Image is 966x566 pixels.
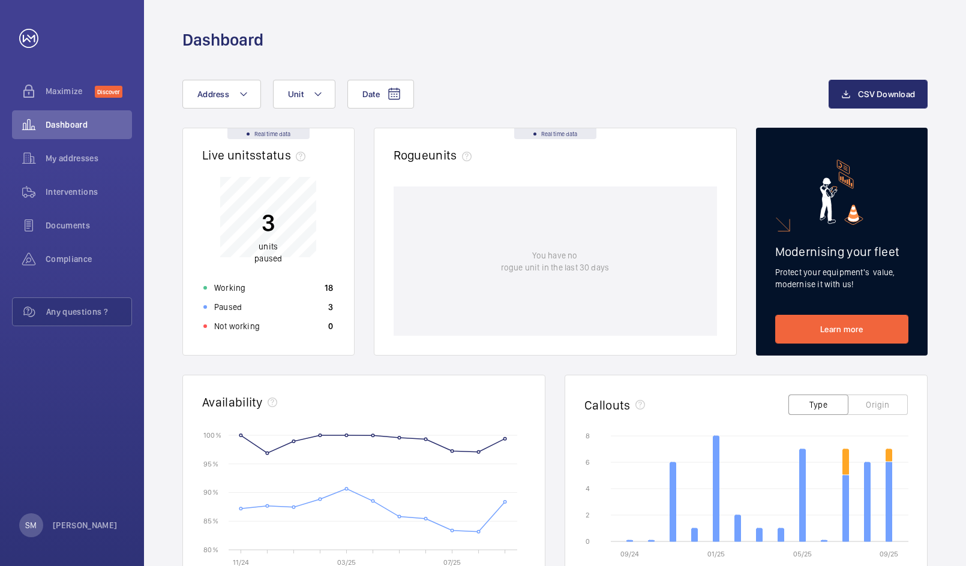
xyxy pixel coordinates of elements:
span: Maximize [46,85,95,97]
img: marketing-card.svg [820,159,863,225]
span: Any questions ? [46,306,131,318]
span: Date [362,89,380,99]
span: Dashboard [46,119,132,131]
text: 09/24 [620,550,639,558]
text: 01/25 [707,550,725,558]
p: SM [25,519,37,531]
button: Type [788,395,848,415]
text: 09/25 [880,550,898,558]
p: Paused [214,301,242,313]
h2: Availability [202,395,263,410]
h2: Live units [202,147,310,162]
p: [PERSON_NAME] [53,519,118,531]
span: status [256,147,310,162]
span: My addresses [46,152,132,164]
span: Unit [288,89,304,99]
text: 0 [586,537,590,546]
h2: Modernising your fleet [775,244,909,259]
text: 90 % [203,488,218,496]
text: 80 % [203,545,218,553]
p: Working [214,282,245,294]
a: Learn more [775,315,909,344]
div: Real time data [227,128,310,139]
p: units [254,240,282,264]
button: Address [182,80,261,109]
h2: Rogue [394,147,476,162]
p: Not working [214,320,260,332]
text: 2 [586,511,589,519]
span: Interventions [46,186,132,198]
button: Unit [273,80,335,109]
p: Protect your equipment's value, modernise it with us! [775,266,909,290]
h1: Dashboard [182,29,263,51]
button: Origin [848,395,908,415]
span: CSV Download [858,89,915,99]
text: 6 [586,458,590,466]
span: Address [197,89,229,99]
text: 4 [586,484,590,493]
text: 8 [586,432,590,440]
text: 05/25 [793,550,812,558]
button: CSV Download [829,80,928,109]
text: 85 % [203,517,218,525]
span: paused [254,254,282,263]
p: 3 [328,301,333,313]
text: 100 % [203,430,221,439]
p: 3 [254,207,282,237]
p: 18 [325,282,334,294]
span: Documents [46,219,132,231]
text: 95 % [203,459,218,468]
span: units [428,147,476,162]
span: Compliance [46,253,132,265]
p: You have no rogue unit in the last 30 days [501,249,609,273]
button: Date [347,80,414,109]
p: 0 [328,320,333,332]
div: Real time data [514,128,596,139]
h2: Callouts [584,398,631,413]
span: Discover [95,86,122,98]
